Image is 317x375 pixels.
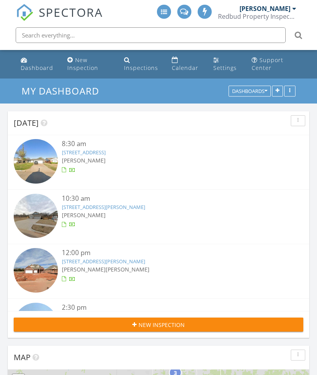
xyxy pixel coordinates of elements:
div: New Inspection [67,56,98,71]
span: [PERSON_NAME] [62,266,106,273]
a: 12:00 pm [STREET_ADDRESS][PERSON_NAME] [PERSON_NAME][PERSON_NAME] [14,248,303,295]
a: 2:30 pm [STREET_ADDRESS] [PERSON_NAME] [14,303,303,349]
span: New Inspection [139,321,185,329]
a: SPECTORA [16,11,103,27]
a: [STREET_ADDRESS] [62,149,106,156]
span: Map [14,352,31,362]
img: streetview [14,139,58,183]
span: [PERSON_NAME] [62,157,106,164]
div: [PERSON_NAME] [240,5,290,12]
div: 8:30 am [62,139,279,149]
a: Inspections [121,53,162,75]
div: Dashboard [21,64,53,71]
div: 12:00 pm [62,248,279,258]
div: Calendar [172,64,198,71]
span: [DATE] [14,118,39,128]
span: SPECTORA [39,4,103,20]
button: New Inspection [14,318,303,332]
div: Dashboards [232,89,267,94]
div: Redbud Property Inspections, LLC [218,12,296,20]
div: 10:30 am [62,194,279,204]
a: [STREET_ADDRESS][PERSON_NAME] [62,258,145,265]
img: streetview [14,194,58,238]
a: Settings [210,53,242,75]
input: Search everything... [16,27,286,43]
button: Dashboards [229,86,271,97]
a: Calendar [169,53,204,75]
span: [PERSON_NAME] [106,266,149,273]
div: 2:30 pm [62,303,279,312]
a: Support Center [249,53,300,75]
a: [STREET_ADDRESS][PERSON_NAME] [62,204,145,211]
a: My Dashboard [22,84,106,97]
img: streetview [14,303,58,347]
a: New Inspection [64,53,115,75]
a: 8:30 am [STREET_ADDRESS] [PERSON_NAME] [14,139,303,186]
div: Settings [213,64,237,71]
img: The Best Home Inspection Software - Spectora [16,4,33,21]
div: Support Center [252,56,283,71]
img: streetview [14,248,58,292]
div: Inspections [124,64,158,71]
a: Dashboard [18,53,58,75]
a: 10:30 am [STREET_ADDRESS][PERSON_NAME] [PERSON_NAME] [14,194,303,240]
span: [PERSON_NAME] [62,211,106,219]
